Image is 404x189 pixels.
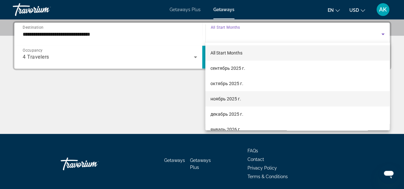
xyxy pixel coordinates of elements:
span: октябрь 2025 г. [210,80,243,87]
span: All Start Months [210,50,242,55]
span: январь 2026 г. [210,126,241,133]
iframe: Кнопка запуска окна обмена сообщениями [378,164,399,184]
span: ноябрь 2025 г. [210,95,241,103]
span: декабрь 2025 г. [210,110,243,118]
span: сентябрь 2025 г. [210,64,245,72]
